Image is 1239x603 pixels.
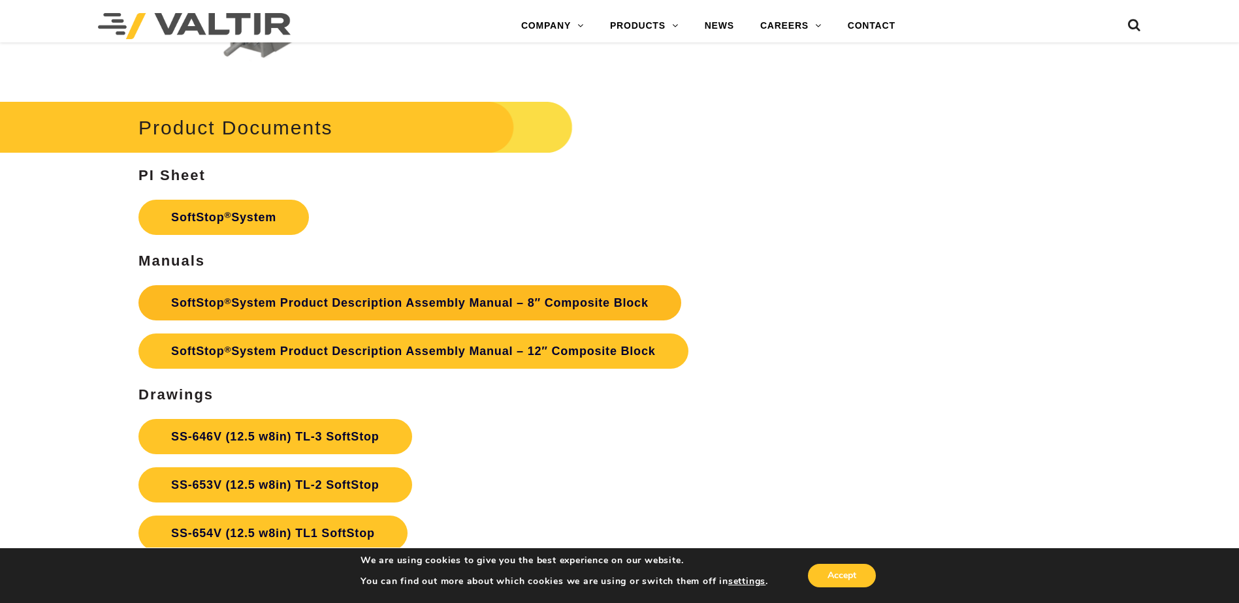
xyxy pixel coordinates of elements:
strong: Manuals [138,253,205,269]
a: SoftStop®System Product Description Assembly Manual – 8″ Composite Block [138,285,681,320]
a: SoftStop®System [138,200,309,235]
a: SS-646V (12.5 w8in) TL-3 SoftStop [138,419,411,454]
a: SS-653V (12.5 w8in) TL-2 SoftStop [138,467,411,502]
a: CONTACT [835,13,909,39]
a: PRODUCTS [597,13,692,39]
strong: Drawings [138,386,214,403]
p: You can find out more about which cookies we are using or switch them off in . [361,576,768,587]
a: NEWS [692,13,747,39]
a: COMPANY [508,13,597,39]
a: SS-654V (12.5 w8in) TL1 SoftStop [138,516,408,551]
button: settings [728,576,765,587]
strong: PI Sheet [138,167,206,183]
button: Accept [808,564,876,587]
sup: ® [224,345,231,354]
sup: ® [224,296,231,306]
a: CAREERS [747,13,835,39]
sup: ® [224,210,231,220]
a: SoftStop®System Product Description Assembly Manual – 12″ Composite Block [138,333,688,369]
img: Valtir [98,13,291,39]
p: We are using cookies to give you the best experience on our website. [361,555,768,566]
